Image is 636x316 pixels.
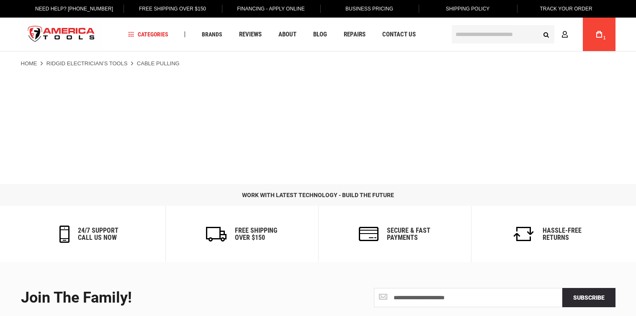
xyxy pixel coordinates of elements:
span: Shipping Policy [446,6,490,12]
a: Repairs [340,29,369,40]
span: Contact Us [382,31,416,38]
a: Categories [124,29,172,40]
span: Brands [202,31,222,37]
span: About [278,31,296,38]
a: Blog [309,29,331,40]
strong: Cable Pulling [137,60,180,67]
h6: 24/7 support call us now [78,227,118,241]
h6: secure & fast payments [387,227,430,241]
img: America Tools [21,19,102,50]
a: Contact Us [379,29,420,40]
span: Repairs [344,31,366,38]
a: store logo [21,19,102,50]
div: Join the Family! [21,290,312,306]
button: Subscribe [562,288,615,307]
span: 1 [603,36,606,40]
a: Brands [198,29,226,40]
a: Home [21,60,37,67]
a: Reviews [235,29,265,40]
a: 1 [591,18,607,51]
span: Categories [128,31,168,37]
a: About [275,29,300,40]
h6: Free Shipping Over $150 [235,227,277,241]
span: Reviews [239,31,262,38]
span: Blog [313,31,327,38]
a: RIDGID Electrician’s Tools [46,60,128,67]
h6: Hassle-Free Returns [543,227,582,241]
span: Subscribe [573,294,605,301]
button: Search [538,26,554,42]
